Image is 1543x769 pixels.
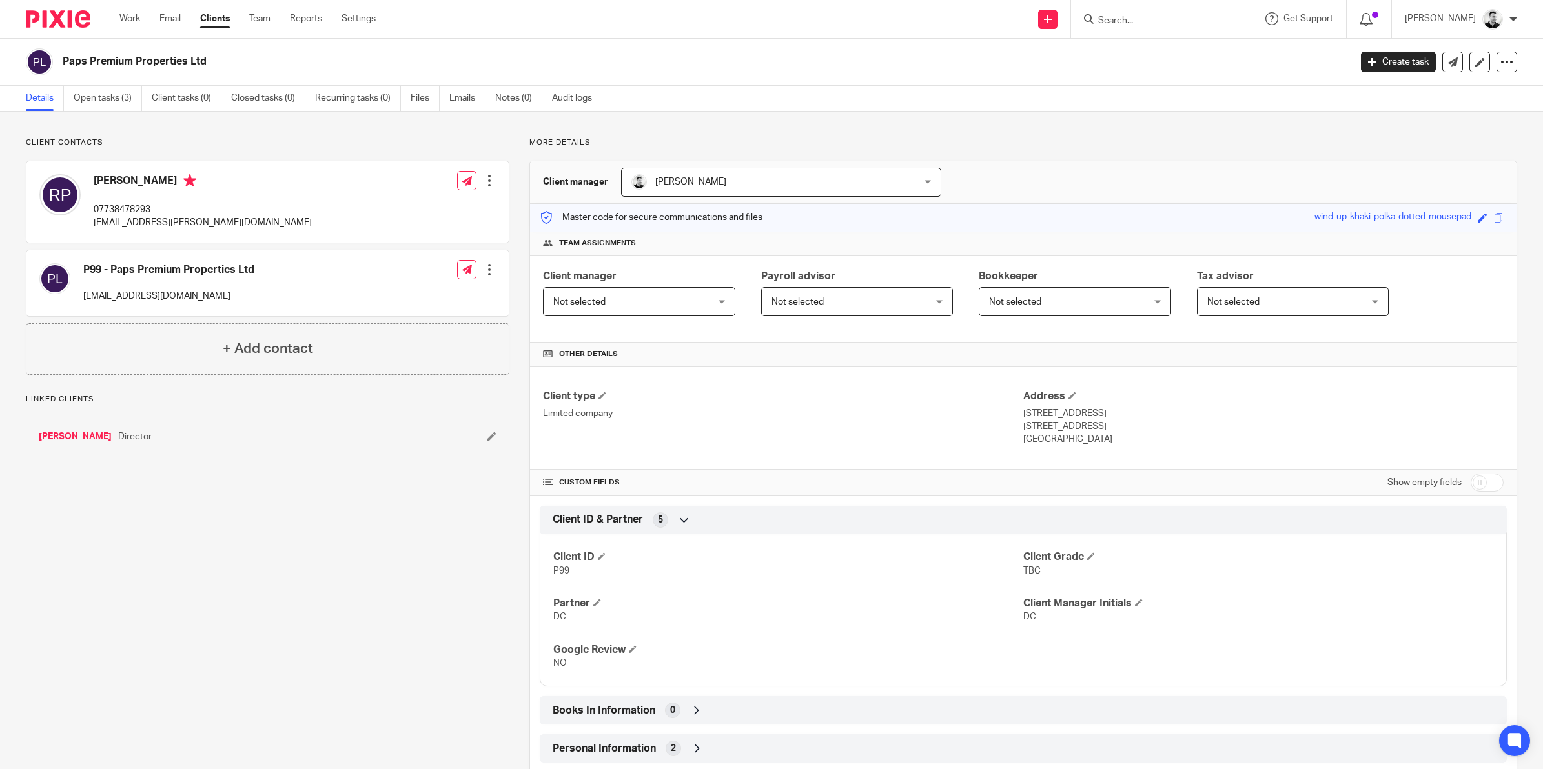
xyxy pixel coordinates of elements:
h4: Client type [543,390,1023,403]
img: svg%3E [26,48,53,75]
p: [PERSON_NAME] [1405,12,1476,25]
span: 2 [671,742,676,755]
p: 07738478293 [94,203,312,216]
span: Books In Information [553,704,655,717]
span: Other details [559,349,618,359]
img: Pixie [26,10,90,28]
label: Show empty fields [1387,476,1462,489]
a: Details [26,86,64,111]
a: Files [411,86,440,111]
span: TBC [1023,566,1041,575]
a: Emails [449,86,485,111]
p: Master code for secure communications and files [540,211,762,224]
h2: Paps Premium Properties Ltd [63,55,1086,68]
span: Client manager [543,271,617,281]
span: NO [553,659,567,668]
a: Create task [1361,52,1436,72]
span: Team assignments [559,238,636,248]
h4: CUSTOM FIELDS [543,477,1023,488]
h4: P99 - Paps Premium Properties Ltd [83,263,254,277]
img: svg%3E [39,263,70,294]
span: Personal Information [553,742,656,755]
span: Not selected [1207,297,1260,306]
i: Primary [183,174,196,187]
a: Clients [200,12,230,25]
span: Bookkeeper [979,271,1038,281]
a: Recurring tasks (0) [315,86,401,111]
span: Not selected [771,297,824,306]
a: Client tasks (0) [152,86,221,111]
p: [STREET_ADDRESS] [1023,420,1504,433]
h4: Address [1023,390,1504,403]
a: Settings [342,12,376,25]
a: Work [119,12,140,25]
h4: [PERSON_NAME] [94,174,312,190]
h4: Google Review [553,643,1023,657]
p: More details [529,137,1517,148]
a: Closed tasks (0) [231,86,305,111]
span: DC [553,612,566,621]
a: Reports [290,12,322,25]
p: [EMAIL_ADDRESS][PERSON_NAME][DOMAIN_NAME] [94,216,312,229]
a: [PERSON_NAME] [39,430,112,443]
span: Director [118,430,152,443]
h4: Client Grade [1023,550,1493,564]
img: svg%3E [39,174,81,215]
p: Limited company [543,407,1023,420]
span: P99 [553,566,569,575]
p: [EMAIL_ADDRESS][DOMAIN_NAME] [83,290,254,303]
a: Team [249,12,271,25]
h4: + Add contact [223,339,313,359]
span: 0 [670,704,675,717]
h4: Client Manager Initials [1023,597,1493,610]
h3: Client manager [543,175,608,188]
span: Not selected [553,297,606,306]
span: Client ID & Partner [553,513,643,526]
span: Tax advisor [1197,271,1254,281]
span: Payroll advisor [761,271,835,281]
h4: Partner [553,597,1023,610]
p: [STREET_ADDRESS] [1023,407,1504,420]
span: Get Support [1283,14,1333,23]
a: Audit logs [552,86,602,111]
input: Search [1097,15,1213,27]
h4: Client ID [553,550,1023,564]
div: wind-up-khaki-polka-dotted-mousepad [1314,210,1471,225]
span: Not selected [989,297,1041,306]
a: Open tasks (3) [74,86,142,111]
span: DC [1023,612,1036,621]
p: Linked clients [26,394,509,404]
p: [GEOGRAPHIC_DATA] [1023,433,1504,446]
img: Dave_2025.jpg [1482,9,1503,30]
a: Email [159,12,181,25]
p: Client contacts [26,137,509,148]
span: [PERSON_NAME] [655,177,726,186]
img: Dave_2025.jpg [631,174,647,190]
a: Notes (0) [495,86,542,111]
span: 5 [658,514,663,526]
